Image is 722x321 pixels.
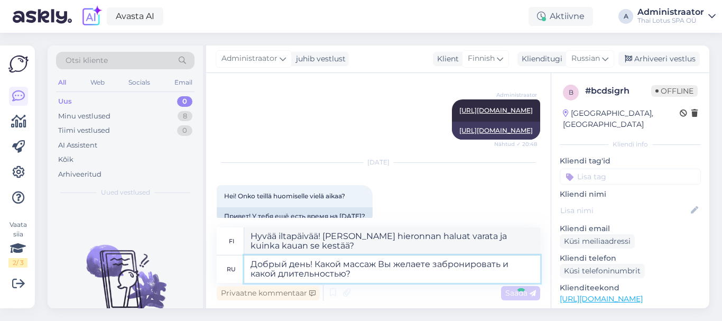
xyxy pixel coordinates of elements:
[224,192,345,200] span: Hei! Onko teillä huomiselle vielä aikaa?
[172,76,195,89] div: Email
[560,205,689,216] input: Lisa nimi
[66,55,108,66] span: Otsi kliente
[585,85,651,97] div: # bcdsigrh
[8,258,27,268] div: 2 / 3
[48,226,203,321] img: No chats
[560,234,635,249] div: Küsi meiliaadressi
[571,53,600,65] span: Russian
[560,140,701,149] div: Kliendi info
[618,52,700,66] div: Arhiveeri vestlus
[560,308,701,317] p: Vaata edasi ...
[56,76,68,89] div: All
[126,76,152,89] div: Socials
[178,111,192,122] div: 8
[494,140,537,148] span: Nähtud ✓ 20:48
[651,85,698,97] span: Offline
[560,155,701,167] p: Kliendi tag'id
[560,282,701,294] p: Klienditeekond
[58,111,110,122] div: Minu vestlused
[637,16,704,25] div: Thai Lotus SPA OÜ
[433,53,459,65] div: Klient
[217,207,373,225] div: Привет! У тебя ещё есть время на [DATE]?
[560,253,701,264] p: Kliendi telefon
[217,158,540,167] div: [DATE]
[58,125,110,136] div: Tiimi vestlused
[107,7,163,25] a: Avasta AI
[88,76,107,89] div: Web
[8,54,29,74] img: Askly Logo
[560,169,701,185] input: Lisa tag
[618,9,633,24] div: A
[177,96,192,107] div: 0
[569,88,573,96] span: b
[560,264,645,278] div: Küsi telefoninumbrit
[8,220,27,268] div: Vaata siia
[637,8,704,16] div: Administraator
[58,169,101,180] div: Arhiveeritud
[563,108,680,130] div: [GEOGRAPHIC_DATA], [GEOGRAPHIC_DATA]
[459,126,533,134] a: [URL][DOMAIN_NAME]
[101,188,150,197] span: Uued vestlused
[58,154,73,165] div: Kõik
[560,223,701,234] p: Kliendi email
[292,53,346,65] div: juhib vestlust
[459,106,533,114] a: [URL][DOMAIN_NAME]
[637,8,716,25] a: AdministraatorThai Lotus SPA OÜ
[221,53,277,65] span: Administraator
[468,53,495,65] span: Finnish
[58,140,97,151] div: AI Assistent
[58,96,72,107] div: Uus
[496,91,537,99] span: Administraator
[517,53,562,65] div: Klienditugi
[177,125,192,136] div: 0
[560,189,701,200] p: Kliendi nimi
[529,7,593,26] div: Aktiivne
[80,5,103,27] img: explore-ai
[560,294,643,304] a: [URL][DOMAIN_NAME]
